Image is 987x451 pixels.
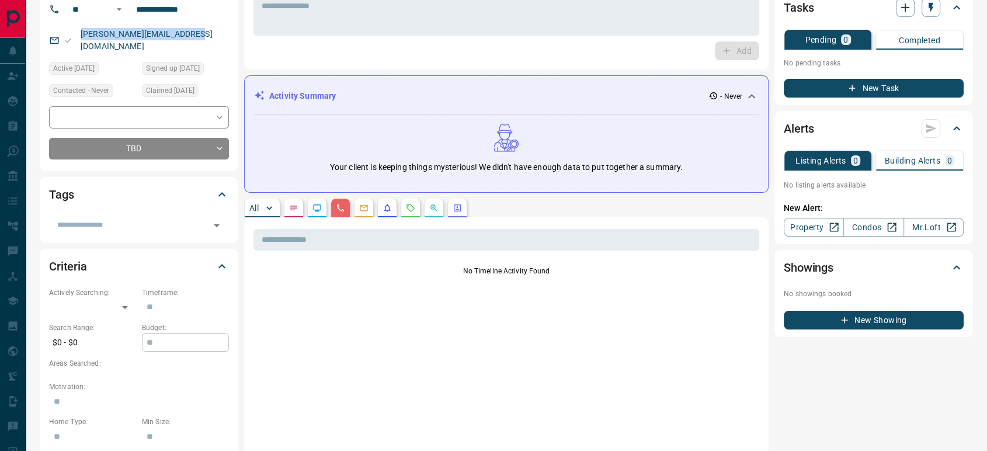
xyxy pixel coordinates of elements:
[49,181,229,209] div: Tags
[249,204,259,212] p: All
[49,333,136,352] p: $0 - $0
[406,203,415,213] svg: Requests
[784,289,964,299] p: No showings booked
[784,258,833,277] h2: Showings
[903,218,964,237] a: Mr.Loft
[112,2,126,16] button: Open
[49,381,229,392] p: Motivation:
[81,29,213,51] a: [PERSON_NAME][EMAIL_ADDRESS][DOMAIN_NAME]
[336,203,345,213] svg: Calls
[142,62,229,78] div: Thu May 02 2024
[254,85,759,107] div: Activity Summary- Never
[784,202,964,214] p: New Alert:
[142,84,229,100] div: Thu May 02 2024
[53,85,109,96] span: Contacted - Never
[784,54,964,72] p: No pending tasks
[142,417,229,427] p: Min Size:
[53,63,95,74] span: Active [DATE]
[843,218,903,237] a: Condos
[49,322,136,333] p: Search Range:
[947,157,952,165] p: 0
[49,358,229,369] p: Areas Searched:
[146,85,194,96] span: Claimed [DATE]
[784,254,964,282] div: Showings
[899,36,940,44] p: Completed
[49,417,136,427] p: Home Type:
[49,252,229,280] div: Criteria
[383,203,392,213] svg: Listing Alerts
[208,217,225,234] button: Open
[312,203,322,213] svg: Lead Browsing Activity
[784,119,814,138] h2: Alerts
[784,115,964,143] div: Alerts
[289,203,298,213] svg: Notes
[843,36,848,44] p: 0
[49,257,87,276] h2: Criteria
[784,218,844,237] a: Property
[795,157,846,165] p: Listing Alerts
[49,185,74,204] h2: Tags
[429,203,439,213] svg: Opportunities
[784,79,964,98] button: New Task
[359,203,369,213] svg: Emails
[805,36,836,44] p: Pending
[253,266,759,276] p: No Timeline Activity Found
[784,311,964,329] button: New Showing
[142,287,229,298] p: Timeframe:
[720,91,742,102] p: - Never
[49,138,229,159] div: TBD
[269,90,336,102] p: Activity Summary
[453,203,462,213] svg: Agent Actions
[146,63,200,74] span: Signed up [DATE]
[330,161,683,174] p: Your client is keeping things mysterious! We didn't have enough data to put together a summary.
[49,62,136,78] div: Thu May 02 2024
[885,157,940,165] p: Building Alerts
[142,322,229,333] p: Budget:
[853,157,858,165] p: 0
[784,180,964,190] p: No listing alerts available
[49,287,136,298] p: Actively Searching:
[64,36,72,44] svg: Email Valid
